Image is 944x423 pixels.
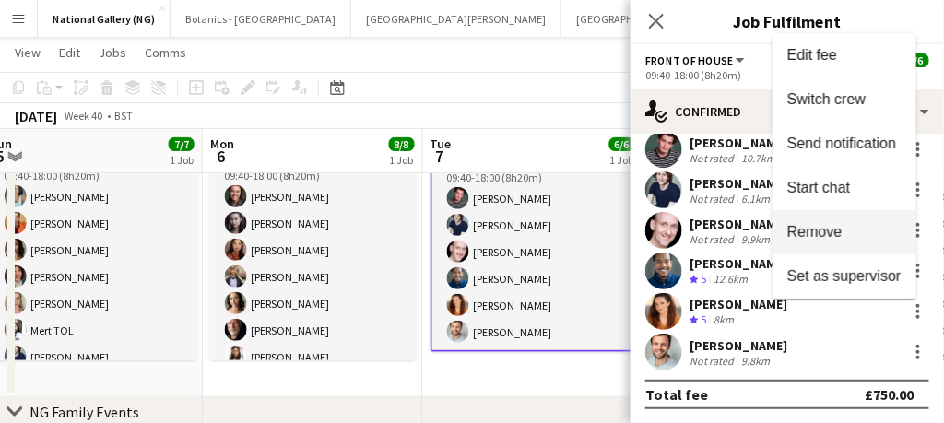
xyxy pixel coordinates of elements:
[787,47,837,63] span: Edit fee
[773,122,916,166] button: Send notification
[773,166,916,210] button: Start chat
[773,210,916,254] button: Remove
[787,268,902,284] span: Set as supervisor
[773,33,916,77] button: Edit fee
[787,224,843,240] span: Remove
[773,77,916,122] button: Switch crew
[787,135,896,151] span: Send notification
[773,254,916,299] button: Set as supervisor
[787,180,850,195] span: Start chat
[787,91,866,107] span: Switch crew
